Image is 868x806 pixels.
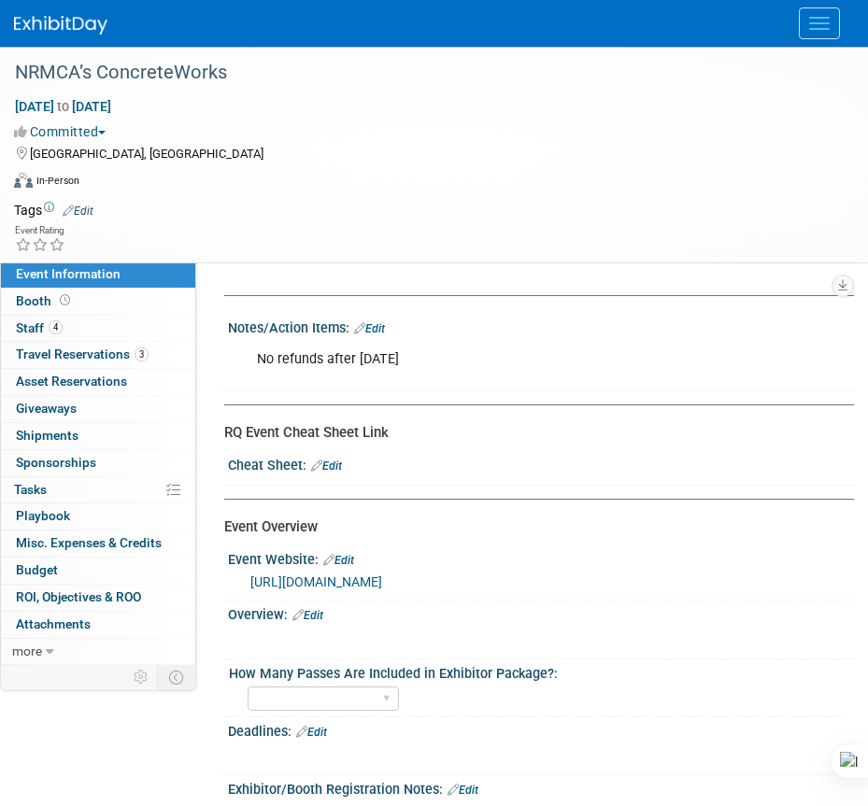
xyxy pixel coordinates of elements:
span: to [54,99,72,114]
div: Event Rating [15,226,65,235]
span: ROI, Objectives & ROO [16,589,141,604]
span: [DATE] [DATE] [14,98,112,115]
span: Sponsorships [16,455,96,470]
span: more [12,643,42,658]
div: Exhibitor/Booth Registration Notes: [228,775,854,799]
span: Attachments [16,616,91,631]
span: Budget [16,562,58,577]
a: Edit [448,784,478,797]
a: ROI, Objectives & ROO [1,585,195,611]
span: 4 [49,320,63,334]
a: Asset Reservations [1,369,195,395]
a: Sponsorships [1,450,195,476]
div: Deadlines: [228,717,854,742]
button: Menu [799,7,840,39]
span: Staff [16,320,63,335]
div: Cheat Sheet: [228,451,854,475]
a: Tasks [1,477,195,503]
div: Event Website: [228,545,854,570]
a: Giveaways [1,396,195,422]
span: Travel Reservations [16,346,149,361]
span: 3 [135,347,149,361]
a: Edit [323,554,354,567]
span: Misc. Expenses & Credits [16,535,162,550]
button: Committed [14,122,113,141]
a: [URL][DOMAIN_NAME] [250,574,382,589]
span: Booth [16,293,74,308]
a: Playbook [1,503,195,530]
span: Shipments [16,428,78,443]
a: Budget [1,558,195,584]
span: Giveaways [16,401,77,416]
div: How Many Passes Are Included in Exhibitor Package?: [229,659,846,683]
a: Shipments [1,423,195,449]
a: Staff4 [1,316,195,342]
a: Edit [292,609,323,622]
div: In-Person [36,174,79,188]
div: Overview: [228,601,854,625]
a: Edit [296,726,327,739]
a: Misc. Expenses & Credits [1,530,195,557]
span: [GEOGRAPHIC_DATA], [GEOGRAPHIC_DATA] [30,147,263,161]
a: Edit [354,322,385,335]
div: No refunds after [DATE] [244,341,819,378]
span: Event Information [16,266,121,281]
div: Event Format [14,170,845,198]
div: NRMCA’s ConcreteWorks [8,56,831,90]
a: Attachments [1,612,195,638]
span: Asset Reservations [16,374,127,389]
img: ExhibitDay [14,16,107,35]
td: Personalize Event Tab Strip [125,665,158,689]
td: Toggle Event Tabs [158,665,196,689]
div: Event Overview [224,517,840,537]
div: RQ Event Cheat Sheet Link [224,423,840,443]
div: Notes/Action Items: [228,314,854,338]
span: Booth not reserved yet [56,293,74,307]
a: Booth [1,289,195,315]
a: Travel Reservations3 [1,342,195,368]
span: Tasks [14,482,47,497]
a: Event Information [1,262,195,288]
img: Format-Inperson.png [14,173,33,188]
td: Tags [14,201,93,219]
a: more [1,639,195,665]
a: Edit [311,460,342,473]
span: Playbook [16,508,70,523]
a: Edit [63,205,93,218]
